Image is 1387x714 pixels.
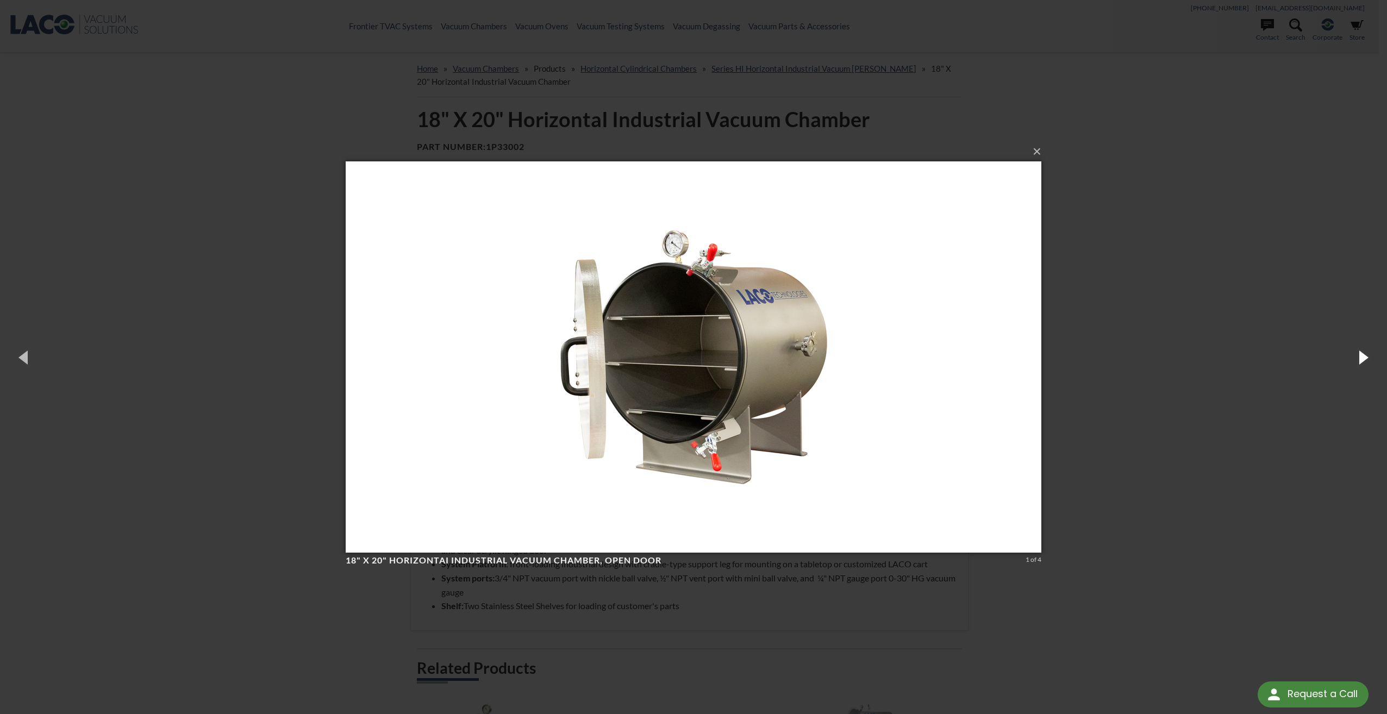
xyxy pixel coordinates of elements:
[346,555,1022,566] h4: 18" X 20" HorizontaI Industrial Vacuum Chamber, open door
[1265,686,1283,703] img: round button
[1338,327,1387,387] button: Next (Right arrow key)
[1288,681,1358,706] div: Request a Call
[1258,681,1369,707] div: Request a Call
[349,140,1045,164] button: ×
[346,140,1041,574] img: 18" X 20" HorizontaI Industrial Vacuum Chamber, open door
[1026,555,1041,565] div: 1 of 4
